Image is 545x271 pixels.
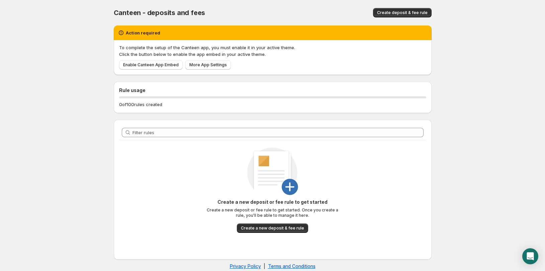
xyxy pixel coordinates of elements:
[522,248,538,264] div: Open Intercom Messenger
[119,101,162,108] p: 0 of 100 rules created
[114,9,205,17] span: Canteen - deposits and fees
[119,51,426,58] p: Click the button below to enable the app embed in your active theme.
[119,44,426,51] p: To complete the setup of the Canteen app, you must enable it in your active theme.
[264,263,265,269] span: |
[132,128,424,137] input: Filter rules
[237,223,308,233] button: Create a new deposit & fee rule
[185,60,231,70] a: More App Settings
[206,199,340,205] p: Create a new deposit or fee rule to get started
[119,87,426,94] h2: Rule usage
[241,225,304,231] span: Create a new deposit & fee rule
[230,263,261,269] a: Privacy Policy
[373,8,432,17] button: Create deposit & fee rule
[377,10,428,15] span: Create deposit & fee rule
[189,62,227,68] span: More App Settings
[268,263,315,269] a: Terms and Conditions
[206,207,340,218] p: Create a new deposit or fee rule to get started. Once you create a rule, you'll be able to manage...
[123,62,179,68] span: Enable Canteen App Embed
[126,29,160,36] h2: Action required
[119,60,183,70] a: Enable Canteen App Embed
